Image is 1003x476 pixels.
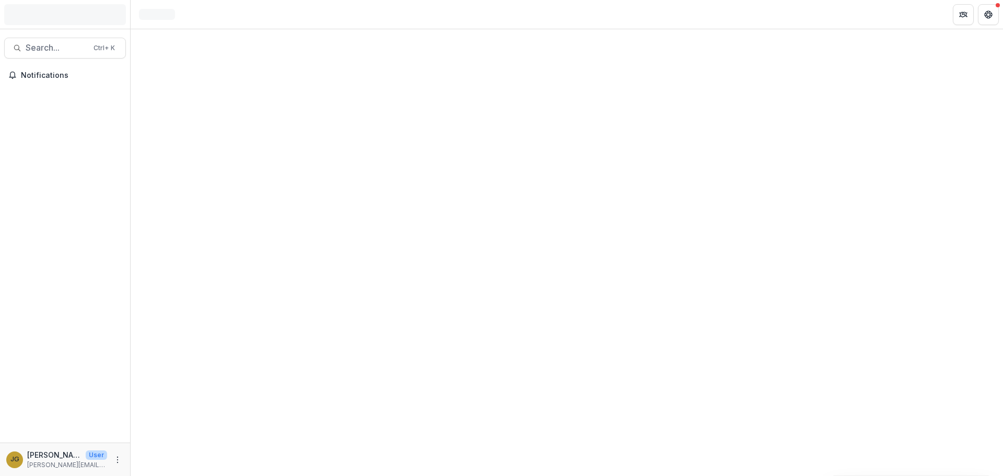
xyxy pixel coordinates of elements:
[4,67,126,84] button: Notifications
[27,460,107,470] p: [PERSON_NAME][EMAIL_ADDRESS][PERSON_NAME][DATE][DOMAIN_NAME]
[27,449,81,460] p: [PERSON_NAME]
[26,43,87,53] span: Search...
[978,4,999,25] button: Get Help
[21,71,122,80] span: Notifications
[953,4,974,25] button: Partners
[91,42,117,54] div: Ctrl + K
[4,38,126,59] button: Search...
[86,450,107,460] p: User
[10,456,19,463] div: Jenna Grant
[135,7,179,22] nav: breadcrumb
[111,454,124,466] button: More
